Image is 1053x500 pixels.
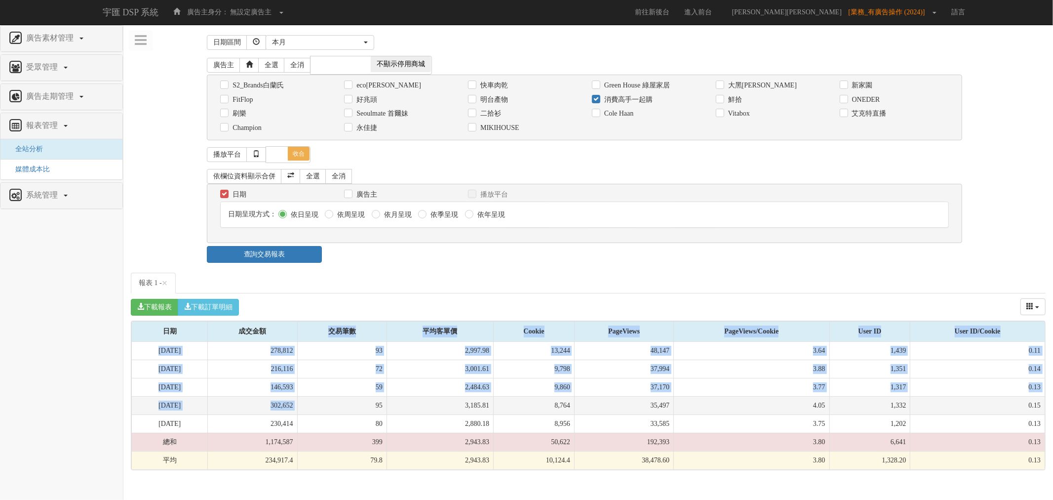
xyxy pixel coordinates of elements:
label: Vitabox [726,109,750,119]
span: 媒體成本比 [8,166,50,173]
td: 2,997.98 [387,342,493,360]
a: 廣告素材管理 [8,31,115,46]
label: 快車肉乾 [478,81,508,90]
a: 全消 [284,58,311,73]
label: 依月呈現 [382,210,412,220]
label: 依季呈現 [428,210,458,220]
label: 二拾衫 [478,109,501,119]
td: 234,917.4 [208,451,297,469]
a: 受眾管理 [8,60,115,76]
td: 13,244 [494,342,575,360]
td: 9,860 [494,378,575,396]
td: 302,652 [208,396,297,415]
td: 6,641 [829,433,910,451]
td: 0.13 [910,451,1045,469]
td: 0.13 [910,378,1045,396]
span: [業務_有廣告操作 (2024)] [849,8,930,16]
td: 230,414 [208,415,297,433]
td: 10,124.4 [494,451,575,469]
td: 33,585 [574,415,673,433]
td: 93 [297,342,387,360]
td: 3.88 [674,360,829,378]
span: 廣告素材管理 [24,34,78,42]
div: User ID [830,322,910,341]
td: 3.80 [674,451,829,469]
a: 報表管理 [8,118,115,134]
button: 本月 [266,35,374,50]
div: 平均客單價 [387,322,493,341]
td: 8,764 [494,396,575,415]
div: 交易筆數 [298,322,387,341]
td: 50,622 [494,433,575,451]
label: Cole Haan [602,109,633,119]
td: 35,497 [574,396,673,415]
label: ONEDER [850,95,880,105]
span: 受眾管理 [24,63,63,71]
div: Columns [1020,298,1046,315]
td: 1,351 [829,360,910,378]
td: 4.05 [674,396,829,415]
label: 永佳捷 [354,123,377,133]
td: 59 [297,378,387,396]
span: 系統管理 [24,191,63,199]
td: 3.75 [674,415,829,433]
label: 依年呈現 [475,210,505,220]
td: [DATE] [132,360,208,378]
td: [DATE] [132,378,208,396]
button: 下載報表 [131,299,178,316]
td: [DATE] [132,342,208,360]
td: 9,798 [494,360,575,378]
label: 播放平台 [478,190,508,200]
td: 3.77 [674,378,829,396]
td: 72 [297,360,387,378]
label: FitFlop [230,95,253,105]
td: 0.13 [910,415,1045,433]
td: 79.8 [297,451,387,469]
div: PageViews [575,322,673,341]
span: [PERSON_NAME][PERSON_NAME] [727,8,847,16]
td: 192,393 [574,433,673,451]
td: 399 [297,433,387,451]
label: Green House 綠屋家居 [602,81,670,90]
div: 本月 [272,38,362,47]
label: 消費高手一起購 [602,95,653,105]
label: 日期 [230,190,246,200]
span: 日期呈現方式： [228,210,276,218]
label: 大黑[PERSON_NAME] [726,81,797,90]
span: 廣告主身分： [187,8,229,16]
td: 48,147 [574,342,673,360]
a: 全選 [258,58,285,73]
span: × [162,277,168,289]
td: 1,202 [829,415,910,433]
td: 1,317 [829,378,910,396]
a: 全消 [325,169,352,184]
td: 1,174,587 [208,433,297,451]
td: 146,593 [208,378,297,396]
td: [DATE] [132,396,208,415]
td: 37,994 [574,360,673,378]
span: 收合 [288,147,310,161]
span: 報表管理 [24,121,63,129]
td: 平均 [132,451,208,469]
div: PageViews/Cookie [674,322,829,341]
td: 278,812 [208,342,297,360]
label: Champion [230,123,261,133]
td: 95 [297,396,387,415]
td: [DATE] [132,415,208,433]
a: 全站分析 [8,145,43,153]
td: 3.64 [674,342,829,360]
a: 廣告走期管理 [8,89,115,105]
div: 日期 [132,322,207,341]
a: 報表 1 - [131,273,176,293]
td: 3.80 [674,433,829,451]
button: columns [1020,298,1046,315]
label: S2_Brands白蘭氏 [230,81,283,90]
label: Seoulmate 首爾妹 [354,109,408,119]
label: 鮮拾 [726,95,742,105]
td: 2,880.18 [387,415,493,433]
td: 2,943.83 [387,433,493,451]
label: 明台產物 [478,95,508,105]
a: 全選 [300,169,326,184]
td: 0.14 [910,360,1045,378]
